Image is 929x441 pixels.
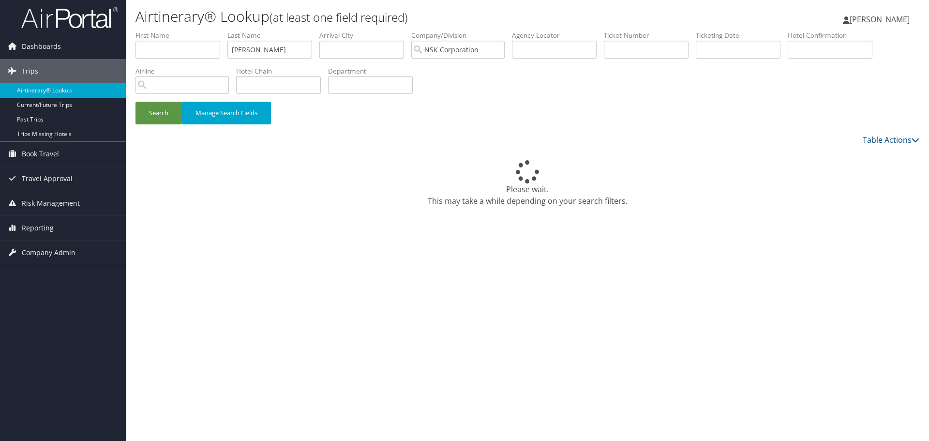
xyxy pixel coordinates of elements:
[21,6,118,29] img: airportal-logo.png
[135,66,236,76] label: Airline
[22,191,80,215] span: Risk Management
[328,66,420,76] label: Department
[22,34,61,59] span: Dashboards
[604,30,696,40] label: Ticket Number
[22,59,38,83] span: Trips
[863,135,919,145] a: Table Actions
[512,30,604,40] label: Agency Locator
[135,6,658,27] h1: Airtinerary® Lookup
[135,102,182,124] button: Search
[270,9,408,25] small: (at least one field required)
[411,30,512,40] label: Company/Division
[319,30,411,40] label: Arrival City
[227,30,319,40] label: Last Name
[22,241,75,265] span: Company Admin
[850,14,910,25] span: [PERSON_NAME]
[236,66,328,76] label: Hotel Chain
[182,102,271,124] button: Manage Search Fields
[843,5,919,34] a: [PERSON_NAME]
[22,216,54,240] span: Reporting
[135,160,919,207] div: Please wait. This may take a while depending on your search filters.
[788,30,880,40] label: Hotel Confirmation
[135,30,227,40] label: First Name
[22,142,59,166] span: Book Travel
[696,30,788,40] label: Ticketing Date
[22,167,73,191] span: Travel Approval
